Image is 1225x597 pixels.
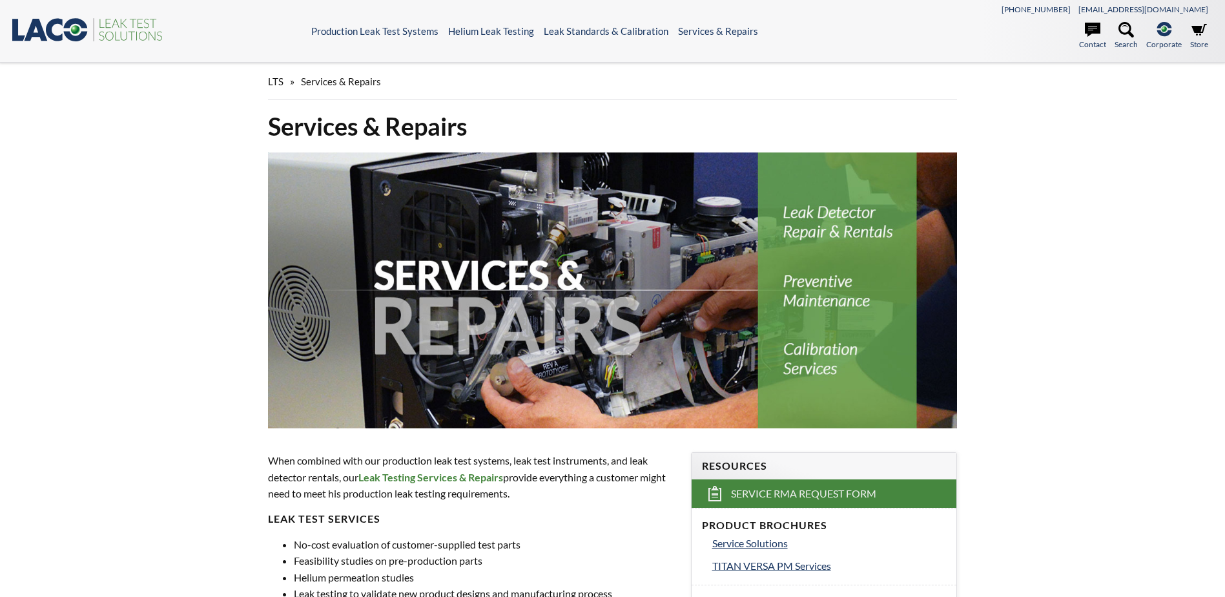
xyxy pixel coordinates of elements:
img: Service & Repairs header [268,152,956,428]
a: TITAN VERSA PM Services [712,558,946,574]
a: Leak Standards & Calibration [544,25,668,37]
span: TITAN VERSA PM Services [712,560,831,572]
span: Corporate [1146,38,1182,50]
h1: Services & Repairs [268,110,956,142]
a: Service RMA Request Form [692,479,956,508]
span: LTS [268,76,283,87]
a: [EMAIL_ADDRESS][DOMAIN_NAME] [1078,5,1208,14]
li: Feasibility studies on pre-production parts [294,552,675,569]
span: Service Solutions [712,537,788,549]
a: Contact [1079,22,1106,50]
span: Services & Repairs [301,76,381,87]
strong: Leak Testing Services & Repairs [358,471,503,483]
h4: Resources [702,459,946,473]
a: Service Solutions [712,535,946,552]
span: Service RMA Request Form [731,487,876,501]
li: No-cost evaluation of customer-supplied test parts [294,536,675,553]
p: When combined with our production leak test systems, leak test instruments, and leak detector ren... [268,452,675,502]
h4: Leak Test Services [268,512,675,526]
a: Services & Repairs [678,25,758,37]
a: Production Leak Test Systems [311,25,438,37]
a: Store [1190,22,1208,50]
h4: Product Brochures [702,519,946,532]
a: Helium Leak Testing [448,25,534,37]
div: » [268,63,956,100]
a: Search [1115,22,1138,50]
li: Helium permeation studies [294,569,675,586]
a: [PHONE_NUMBER] [1002,5,1071,14]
